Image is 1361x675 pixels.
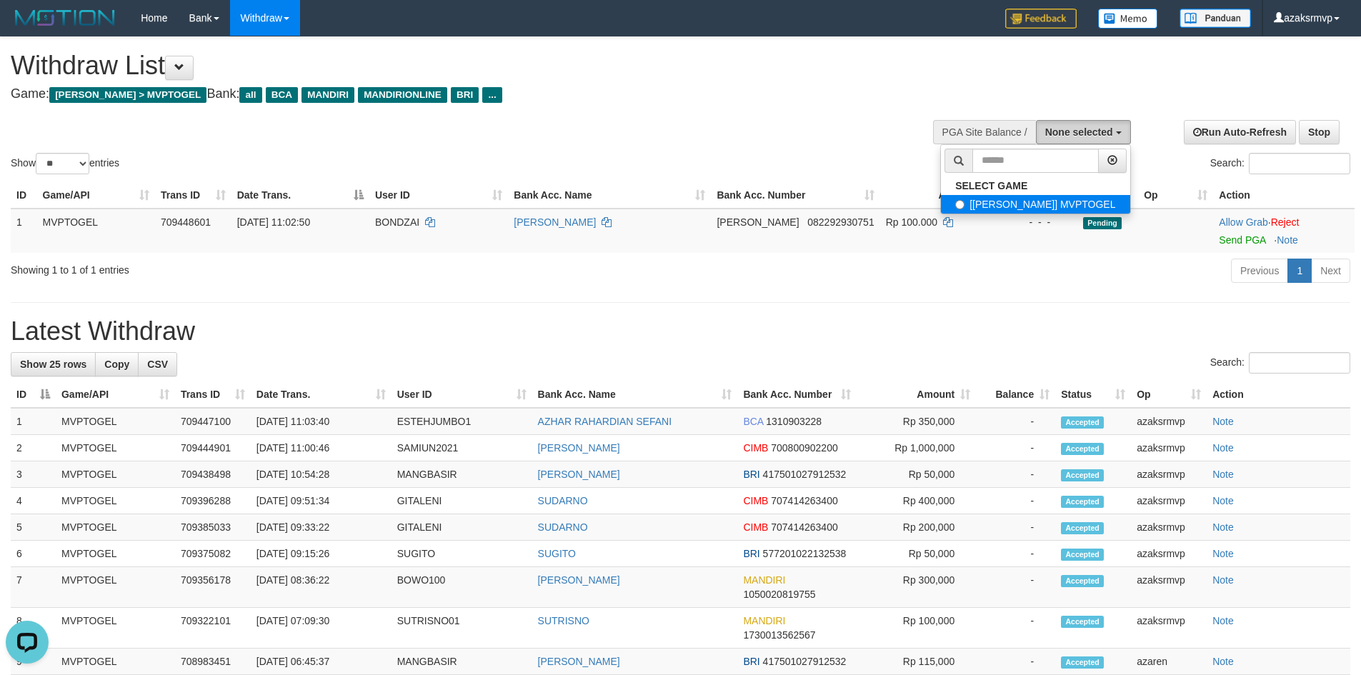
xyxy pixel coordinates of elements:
[1210,352,1350,374] label: Search:
[11,209,37,253] td: 1
[1212,495,1234,506] a: Note
[1055,381,1131,408] th: Status: activate to sort column ascending
[857,649,976,675] td: Rp 115,000
[11,567,56,608] td: 7
[251,514,392,541] td: [DATE] 09:33:22
[1249,352,1350,374] input: Search:
[717,216,799,228] span: [PERSON_NAME]
[1003,215,1072,229] div: - - -
[266,87,298,103] span: BCA
[175,408,251,435] td: 709447100
[1212,548,1234,559] a: Note
[11,514,56,541] td: 5
[514,216,596,228] a: [PERSON_NAME]
[1061,616,1104,628] span: Accepted
[175,608,251,649] td: 709322101
[955,200,964,209] input: [[PERSON_NAME]] MVPTOGEL
[1219,216,1267,228] a: Allow Grab
[743,656,759,667] span: BRI
[538,469,620,480] a: [PERSON_NAME]
[508,182,711,209] th: Bank Acc. Name: activate to sort column ascending
[11,352,96,376] a: Show 25 rows
[392,408,532,435] td: ESTEHJUMBO1
[56,608,175,649] td: MVPTOGEL
[56,381,175,408] th: Game/API: activate to sort column ascending
[6,6,49,49] button: Open LiveChat chat widget
[451,87,479,103] span: BRI
[743,442,768,454] span: CIMB
[1212,416,1234,427] a: Note
[1061,522,1104,534] span: Accepted
[37,209,155,253] td: MVPTOGEL
[955,180,1027,191] b: SELECT GAME
[392,381,532,408] th: User ID: activate to sort column ascending
[857,408,976,435] td: Rp 350,000
[743,495,768,506] span: CIMB
[1131,541,1207,567] td: azaksrmvp
[976,514,1055,541] td: -
[1131,408,1207,435] td: azaksrmvp
[251,608,392,649] td: [DATE] 07:09:30
[976,408,1055,435] td: -
[857,461,976,488] td: Rp 50,000
[251,649,392,675] td: [DATE] 06:45:37
[56,567,175,608] td: MVPTOGEL
[392,514,532,541] td: GITALENI
[251,567,392,608] td: [DATE] 08:36:22
[104,359,129,370] span: Copy
[1061,496,1104,508] span: Accepted
[1219,216,1270,228] span: ·
[237,216,310,228] span: [DATE] 11:02:50
[711,182,879,209] th: Bank Acc. Number: activate to sort column ascending
[771,442,837,454] span: Copy 700800902200 to clipboard
[1005,9,1077,29] img: Feedback.jpg
[239,87,261,103] span: all
[1213,209,1355,253] td: ·
[857,488,976,514] td: Rp 400,000
[857,608,976,649] td: Rp 100,000
[231,182,369,209] th: Date Trans.: activate to sort column descending
[743,416,763,427] span: BCA
[1249,153,1350,174] input: Search:
[1061,656,1104,669] span: Accepted
[11,541,56,567] td: 6
[880,182,998,209] th: Amount: activate to sort column ascending
[175,461,251,488] td: 709438498
[251,541,392,567] td: [DATE] 09:15:26
[763,548,847,559] span: Copy 577201022132538 to clipboard
[175,381,251,408] th: Trans ID: activate to sort column ascending
[11,408,56,435] td: 1
[1061,469,1104,481] span: Accepted
[743,589,815,600] span: Copy 1050020819755 to clipboard
[1231,259,1288,283] a: Previous
[1131,381,1207,408] th: Op: activate to sort column ascending
[11,435,56,461] td: 2
[1131,514,1207,541] td: azaksrmvp
[251,381,392,408] th: Date Trans.: activate to sort column ascending
[56,541,175,567] td: MVPTOGEL
[857,541,976,567] td: Rp 50,000
[1098,9,1158,29] img: Button%20Memo.svg
[56,649,175,675] td: MVPTOGEL
[251,488,392,514] td: [DATE] 09:51:34
[976,381,1055,408] th: Balance: activate to sort column ascending
[1299,120,1340,144] a: Stop
[37,182,155,209] th: Game/API: activate to sort column ascending
[1219,234,1265,246] a: Send PGA
[1083,217,1122,229] span: Pending
[1210,153,1350,174] label: Search:
[11,257,557,277] div: Showing 1 to 1 of 1 entries
[976,649,1055,675] td: -
[11,87,893,101] h4: Game: Bank:
[1180,9,1251,28] img: panduan.png
[155,182,231,209] th: Trans ID: activate to sort column ascending
[138,352,177,376] a: CSV
[1184,120,1296,144] a: Run Auto-Refresh
[175,435,251,461] td: 709444901
[763,656,847,667] span: Copy 417501027912532 to clipboard
[1131,435,1207,461] td: azaksrmvp
[538,442,620,454] a: [PERSON_NAME]
[1212,615,1234,626] a: Note
[1045,126,1113,138] span: None selected
[886,216,937,228] span: Rp 100.000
